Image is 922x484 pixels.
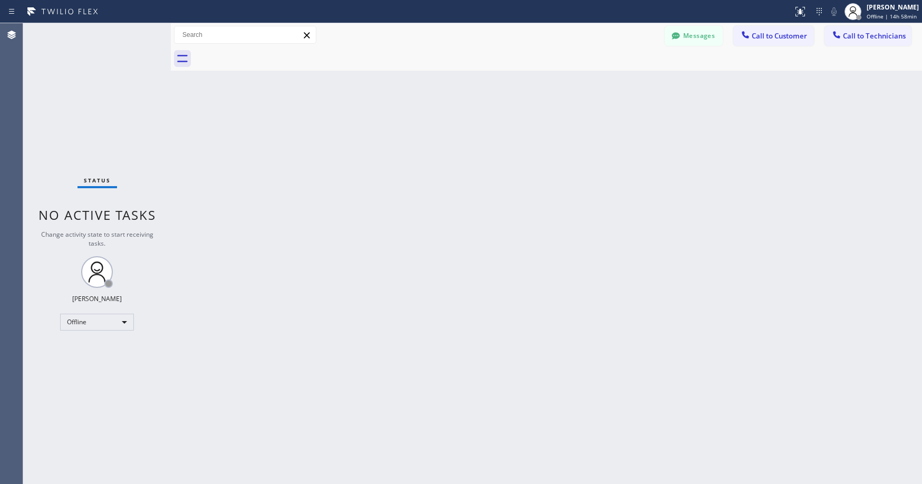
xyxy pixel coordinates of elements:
[41,230,153,248] span: Change activity state to start receiving tasks.
[867,3,919,12] div: [PERSON_NAME]
[733,26,814,46] button: Call to Customer
[60,314,134,331] div: Offline
[38,206,156,224] span: No active tasks
[752,31,807,41] span: Call to Customer
[827,4,841,19] button: Mute
[843,31,906,41] span: Call to Technicians
[824,26,911,46] button: Call to Technicians
[665,26,723,46] button: Messages
[867,13,917,20] span: Offline | 14h 58min
[72,294,122,303] div: [PERSON_NAME]
[84,177,111,184] span: Status
[174,26,316,43] input: Search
